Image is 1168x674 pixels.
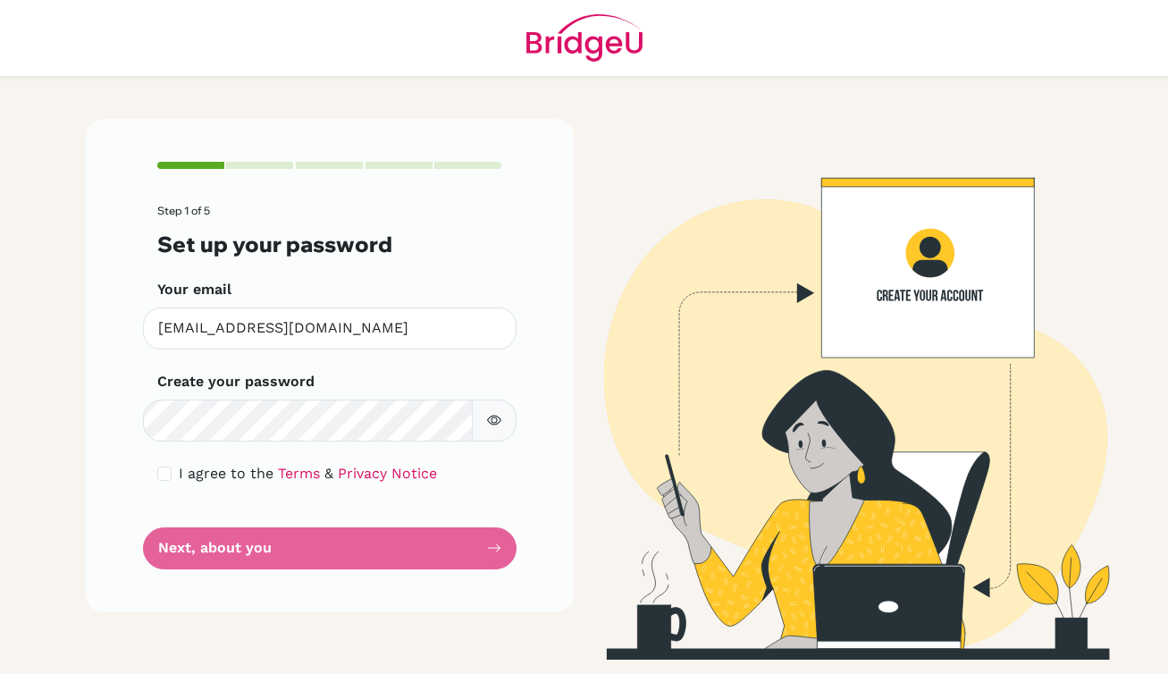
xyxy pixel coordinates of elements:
[338,465,437,482] a: Privacy Notice
[143,308,517,350] input: Insert your email*
[324,465,333,482] span: &
[157,204,210,217] span: Step 1 of 5
[157,279,231,300] label: Your email
[157,232,502,257] h3: Set up your password
[179,465,273,482] span: I agree to the
[278,465,320,482] a: Terms
[157,371,315,392] label: Create your password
